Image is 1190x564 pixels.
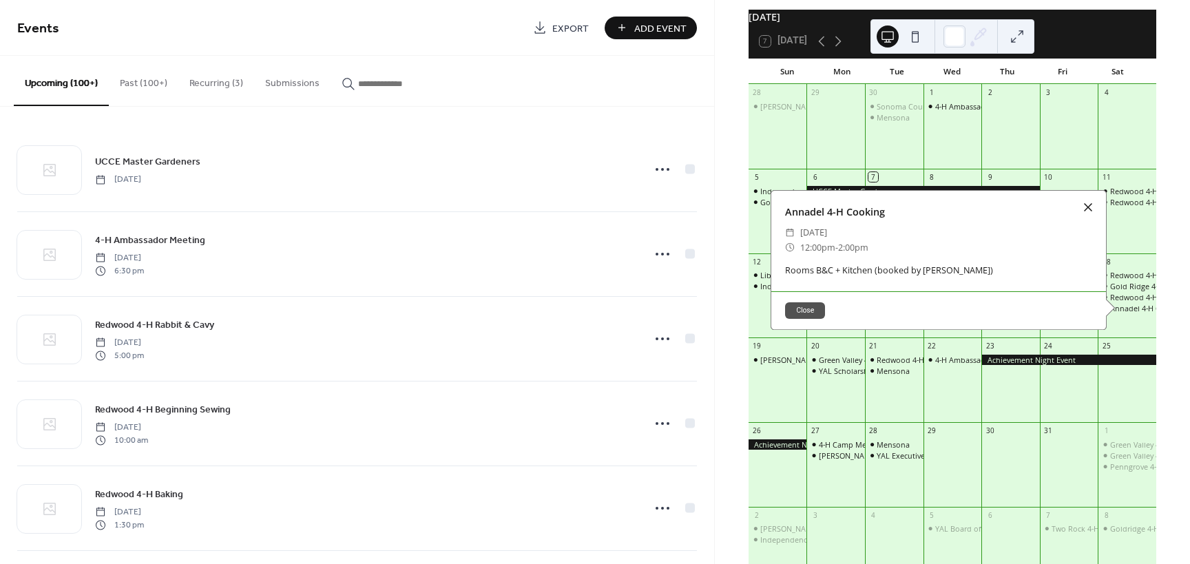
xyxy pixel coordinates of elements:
[1043,426,1053,435] div: 31
[868,172,878,182] div: 7
[806,355,865,365] div: Green Valley 4-H Club Meeting
[870,59,925,85] div: Tue
[1098,186,1156,196] div: Redwood 4-H Beginning Sewing
[838,240,868,255] span: 2:00pm
[925,59,980,85] div: Wed
[877,439,910,450] div: Mensona
[1110,303,1185,313] div: Annadel 4-H Cooking
[985,426,995,435] div: 30
[1098,292,1156,302] div: Redwood 4-H Crafts
[752,257,762,267] div: 12
[927,426,937,435] div: 29
[1040,523,1098,534] div: Two Rock 4-H Sewing
[1098,281,1156,291] div: Gold Ridge 4-H Gift Making
[749,534,807,545] div: Independence 4-H Linocut, Printing & Woodcarving
[877,112,910,123] div: Mensona
[923,101,982,112] div: 4-H Ambassador Meeting
[760,101,912,112] div: [PERSON_NAME] 4-H Rabbits & March Hare
[806,186,1039,196] div: UCCE Master Gardeners
[1098,450,1156,461] div: Green Valley 4-H Arts & Crafts
[1102,342,1111,351] div: 25
[634,21,687,36] span: Add Event
[14,56,109,106] button: Upcoming (100+)
[1110,292,1180,302] div: Redwood 4-H Crafts
[985,172,995,182] div: 9
[749,523,807,534] div: Canfield 4-H Rabbits
[749,439,807,450] div: Achievement Night Event
[605,17,697,39] button: Add Event
[877,355,952,365] div: Redwood 4-H Poultry
[17,15,59,42] span: Events
[1052,523,1126,534] div: Two Rock 4-H Sewing
[785,225,795,240] div: ​
[806,450,865,461] div: Canfield 4-H Sheep
[1098,197,1156,207] div: Redwood 4-H Baking
[806,439,865,450] div: 4-H Camp Meeting
[1098,523,1156,534] div: Goldridge 4-H Gift Making Project
[877,366,910,376] div: Mensona
[749,355,807,365] div: Canfield 4-H Rabbits
[927,510,937,520] div: 5
[1043,172,1053,182] div: 10
[811,88,820,98] div: 29
[1035,59,1090,85] div: Fri
[771,264,1106,278] div: Rooms B&C + Kitchen (booked by [PERSON_NAME])
[877,450,993,461] div: YAL Executive & Finance Meeting
[1043,510,1053,520] div: 7
[985,510,995,520] div: 6
[95,401,231,417] a: Redwood 4-H Beginning Sewing
[752,342,762,351] div: 19
[95,403,231,417] span: Redwood 4-H Beginning Sewing
[749,10,1156,25] div: [DATE]
[1098,303,1156,313] div: Annadel 4-H Cooking
[760,534,942,545] div: Independence 4-H Linocut, Printing & Woodcarving
[865,450,923,461] div: YAL Executive & Finance Meeting
[95,349,144,362] span: 5:00 pm
[523,17,599,39] a: Export
[811,510,820,520] div: 3
[760,281,942,291] div: Independence 4-H Linocut, Printing & Woodcarving
[95,318,214,333] span: Redwood 4-H Rabbit & Cavy
[985,342,995,351] div: 23
[760,186,942,196] div: Independence 4-H Linocut, Printing & Woodcarving
[1110,270,1176,280] div: Redwood 4-H Beef
[923,523,982,534] div: YAL Board of Directors Meeting
[865,439,923,450] div: Mensona
[800,240,835,255] span: 12:00pm
[760,270,827,280] div: Liberty 4-H Rabbits
[95,232,205,248] a: 4-H Ambassador Meeting
[95,421,148,434] span: [DATE]
[868,426,878,435] div: 28
[1098,270,1156,280] div: Redwood 4-H Beef
[752,426,762,435] div: 26
[806,366,865,376] div: YAL Scholarship Committee Meeting
[815,59,870,85] div: Mon
[927,342,937,351] div: 22
[785,240,795,255] div: ​
[771,205,1106,220] div: Annadel 4-H Cooking
[1090,59,1145,85] div: Sat
[927,88,937,98] div: 1
[1043,342,1053,351] div: 24
[749,101,807,112] div: Canfield 4-H Rabbits & March Hare
[811,172,820,182] div: 6
[95,506,144,519] span: [DATE]
[868,342,878,351] div: 21
[749,270,807,280] div: Liberty 4-H Rabbits
[760,523,862,534] div: [PERSON_NAME] 4-H Rabbits
[95,154,200,169] a: UCCE Master Gardeners
[1102,510,1111,520] div: 8
[1110,197,1184,207] div: Redwood 4-H Baking
[865,101,923,112] div: Sonoma County 4-H Volunteer Orientation
[752,172,762,182] div: 5
[178,56,254,105] button: Recurring (3)
[1043,88,1053,98] div: 3
[95,486,183,502] a: Redwood 4-H Baking
[749,197,807,207] div: Gold Ridge 4-H Rabbits
[811,342,820,351] div: 20
[749,186,807,196] div: Independence 4-H Linocut, Printing & Woodcarving
[868,510,878,520] div: 4
[95,264,144,277] span: 6:30 pm
[819,355,926,365] div: Green Valley 4-H Club Meeting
